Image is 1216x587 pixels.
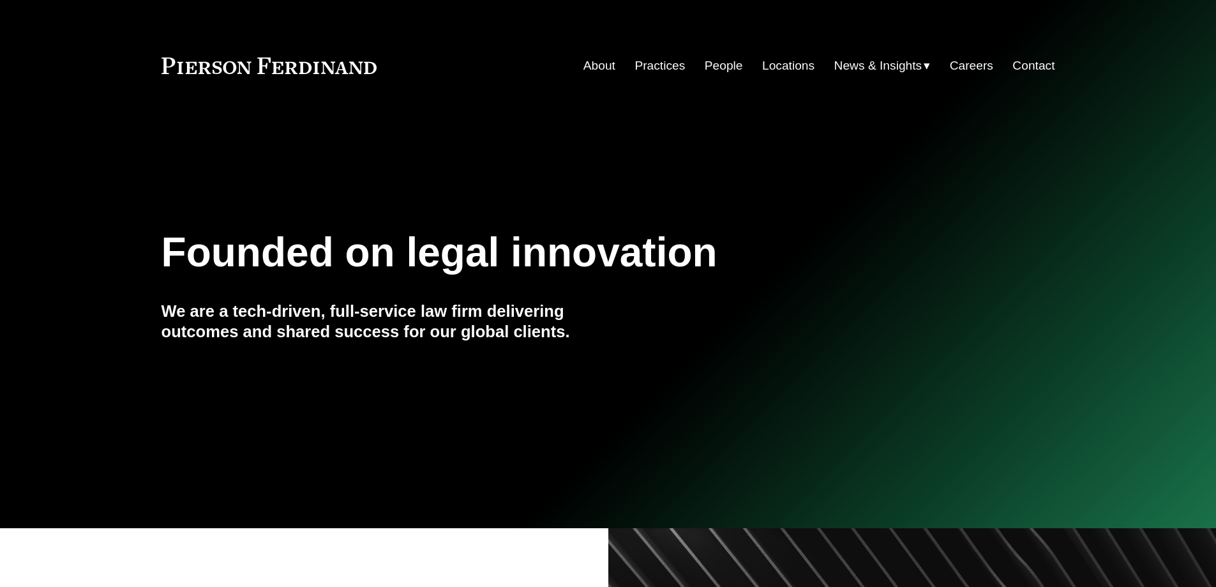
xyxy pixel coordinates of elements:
a: Careers [950,54,993,78]
a: Practices [634,54,685,78]
a: Locations [762,54,814,78]
a: folder dropdown [834,54,931,78]
a: About [583,54,615,78]
a: Contact [1012,54,1055,78]
h4: We are a tech-driven, full-service law firm delivering outcomes and shared success for our global... [161,301,608,342]
h1: Founded on legal innovation [161,229,906,276]
span: News & Insights [834,55,922,77]
a: People [705,54,743,78]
